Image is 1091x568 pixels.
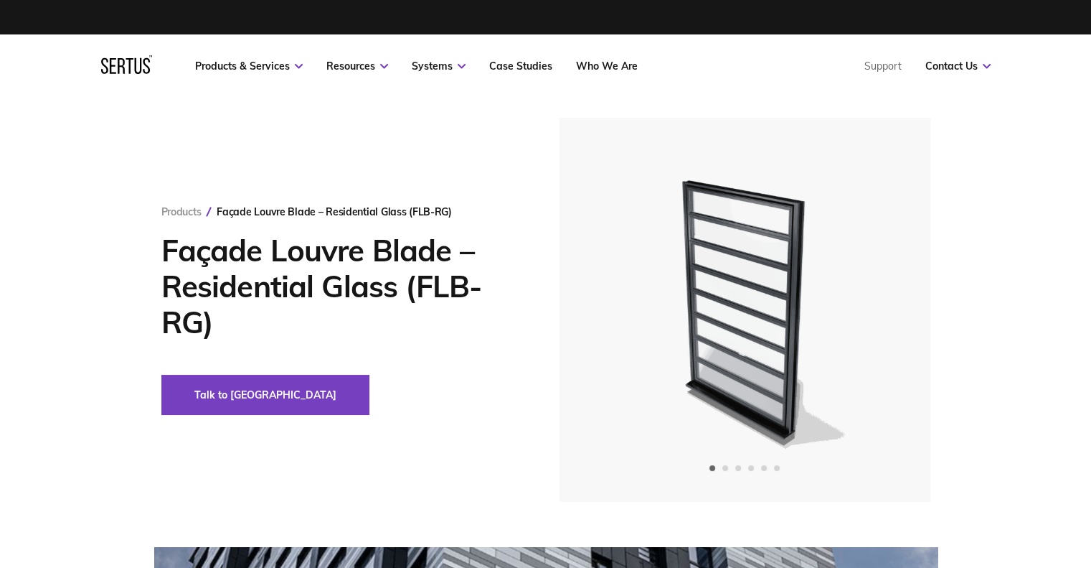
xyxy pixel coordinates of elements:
[161,375,369,415] button: Talk to [GEOGRAPHIC_DATA]
[195,60,303,73] a: Products & Services
[833,401,1091,568] iframe: Chat Widget
[489,60,552,73] a: Case Studies
[326,60,388,73] a: Resources
[761,465,767,471] span: Go to slide 5
[161,233,516,340] h1: Façade Louvre Blade – Residential Glass (FLB-RG)
[735,465,741,471] span: Go to slide 3
[864,60,902,73] a: Support
[161,205,202,218] a: Products
[576,60,638,73] a: Who We Are
[722,465,728,471] span: Go to slide 2
[774,465,780,471] span: Go to slide 6
[748,465,754,471] span: Go to slide 4
[412,60,466,73] a: Systems
[925,60,991,73] a: Contact Us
